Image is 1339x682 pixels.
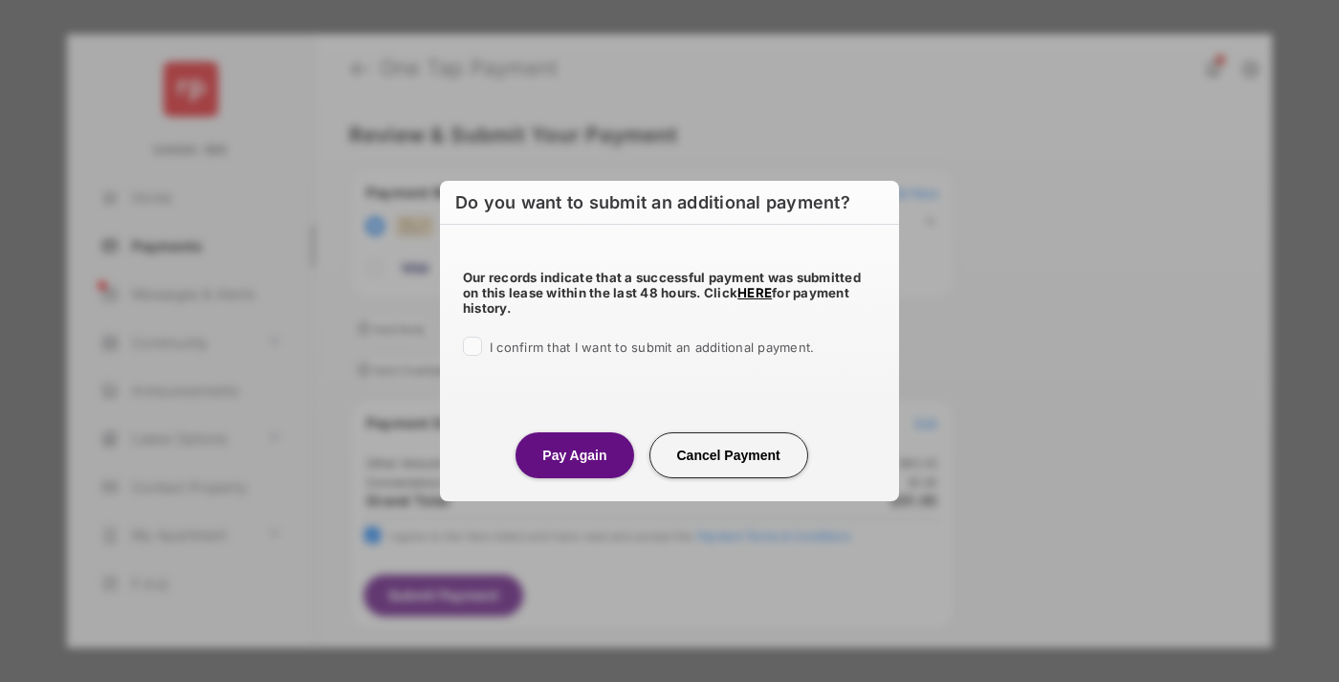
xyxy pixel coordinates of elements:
span: I confirm that I want to submit an additional payment. [490,340,814,355]
button: Pay Again [516,432,633,478]
button: Cancel Payment [649,432,808,478]
h2: Do you want to submit an additional payment? [440,181,899,225]
a: HERE [737,285,772,300]
h5: Our records indicate that a successful payment was submitted on this lease within the last 48 hou... [463,270,876,316]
